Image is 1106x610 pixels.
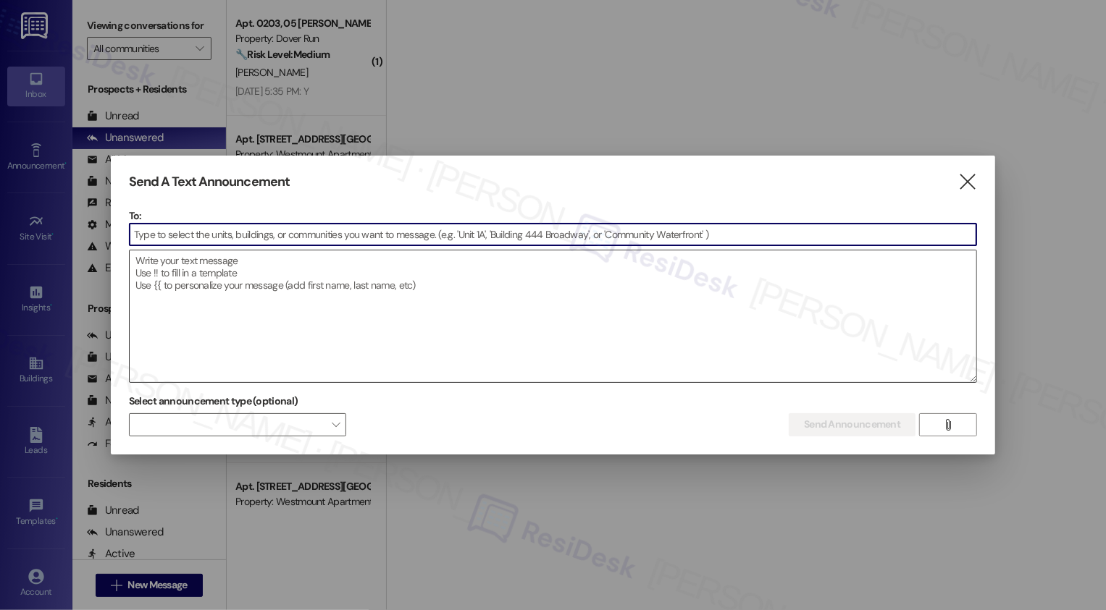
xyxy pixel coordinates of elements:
p: To: [129,208,978,223]
h3: Send A Text Announcement [129,174,290,190]
i:  [958,174,978,190]
label: Select announcement type (optional) [129,390,298,412]
i:  [943,419,954,431]
input: Type to select the units, buildings, or communities you want to message. (e.g. 'Unit 1A', 'Buildi... [130,224,977,245]
button: Send Announcement [789,413,916,436]
span: Send Announcement [804,417,900,432]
